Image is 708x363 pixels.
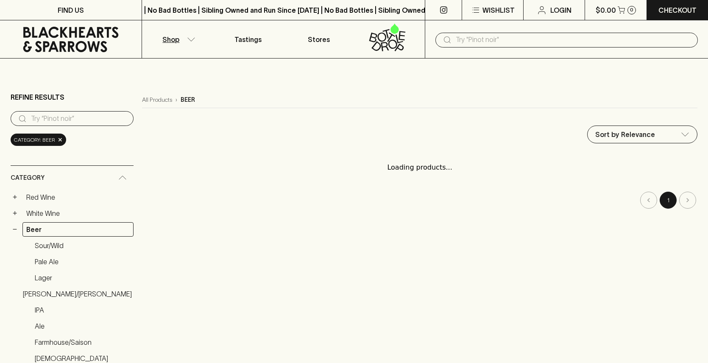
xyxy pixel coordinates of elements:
a: Pale Ale [31,254,134,269]
input: Try “Pinot noir” [31,112,127,126]
p: Tastings [234,34,262,45]
a: Farmhouse/Saison [31,335,134,349]
span: Category [11,173,45,183]
a: All Products [142,95,172,104]
p: Sort by Relevance [595,129,655,140]
div: Sort by Relevance [588,126,697,143]
span: × [58,135,63,144]
a: IPA [31,303,134,317]
p: FIND US [58,5,84,15]
input: Try "Pinot noir" [456,33,691,47]
p: Checkout [658,5,697,15]
p: Shop [162,34,179,45]
span: Category: beer [14,136,55,144]
a: Lager [31,271,134,285]
a: White Wine [22,206,134,221]
a: Beer [22,222,134,237]
button: − [11,225,19,234]
p: Wishlist [482,5,515,15]
p: $0.00 [596,5,616,15]
p: beer [181,95,195,104]
a: Sour/Wild [31,238,134,253]
div: Loading products... [142,154,697,181]
a: Ale [31,319,134,333]
nav: pagination navigation [142,192,697,209]
p: Stores [308,34,330,45]
div: Category [11,166,134,190]
p: › [176,95,177,104]
button: + [11,209,19,218]
p: Refine Results [11,92,64,102]
button: + [11,193,19,201]
a: Stores [284,20,354,58]
a: Tastings [213,20,284,58]
p: Login [550,5,571,15]
button: Shop [142,20,213,58]
a: Red Wine [22,190,134,204]
p: 0 [630,8,633,12]
a: [PERSON_NAME]/[PERSON_NAME] [19,287,136,301]
button: page 1 [660,192,677,209]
